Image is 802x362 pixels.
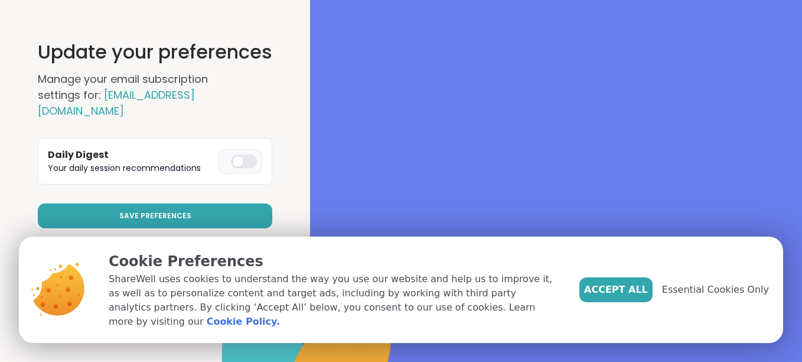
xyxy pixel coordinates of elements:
[207,315,280,329] a: Cookie Policy.
[38,71,250,119] h2: Manage your email subscription settings for:
[584,283,648,297] span: Accept All
[109,272,560,329] p: ShareWell uses cookies to understand the way you use our website and help us to improve it, as we...
[119,211,191,221] span: Save Preferences
[48,162,214,174] p: Your daily session recommendations
[662,283,769,297] span: Essential Cookies Only
[109,251,560,272] p: Cookie Preferences
[38,203,272,228] button: Save Preferences
[38,38,272,66] h1: Update your preferences
[579,277,653,302] button: Accept All
[48,148,214,162] h3: Daily Digest
[38,88,195,118] span: [EMAIL_ADDRESS][DOMAIN_NAME]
